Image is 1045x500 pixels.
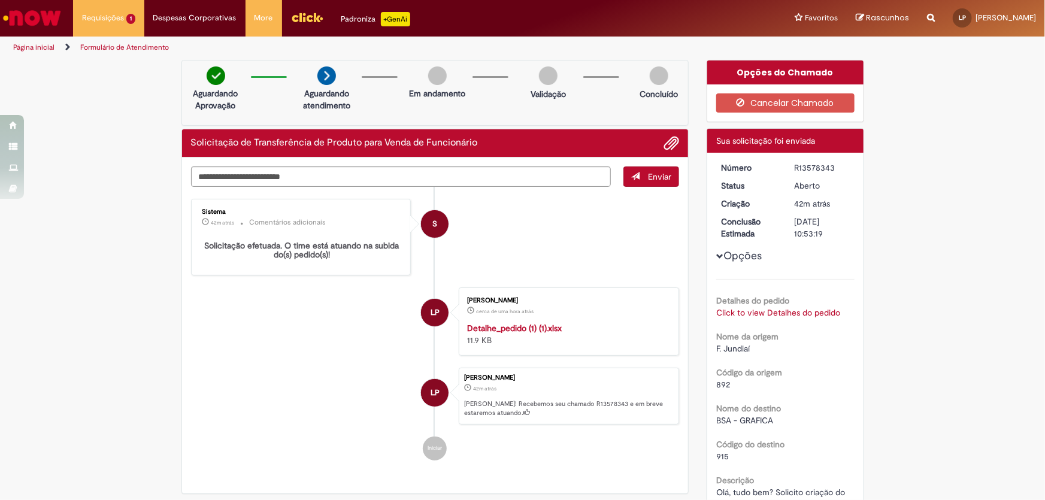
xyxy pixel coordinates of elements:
[191,368,680,425] li: Leonardo Mendes Pimenta
[976,13,1036,23] span: [PERSON_NAME]
[421,379,449,407] div: Leonardo Mendes Pimenta
[959,14,966,22] span: LP
[795,198,831,209] time: 29/09/2025 16:53:15
[476,308,534,315] time: 29/09/2025 16:50:18
[409,87,465,99] p: Em andamento
[716,475,754,486] b: Descrição
[255,12,273,24] span: More
[211,219,235,226] span: 42m atrás
[856,13,909,24] a: Rascunhos
[716,415,773,426] span: BSA - GRAFICA
[467,323,562,334] a: Detalhe_pedido (1) (1).xlsx
[795,216,850,240] div: [DATE] 10:53:19
[712,198,786,210] dt: Criação
[187,87,245,111] p: Aguardando Aprovação
[467,322,667,346] div: 11.9 KB
[421,210,449,238] div: System
[202,208,402,216] div: Sistema
[428,66,447,85] img: img-circle-grey.png
[421,299,449,326] div: Leonardo Mendes Pimenta
[1,6,63,30] img: ServiceNow
[795,180,850,192] div: Aberto
[795,198,831,209] span: 42m atrás
[531,88,566,100] p: Validação
[716,343,750,354] span: F. Jundiaí
[805,12,838,24] span: Favoritos
[712,180,786,192] dt: Status
[623,166,679,187] button: Enviar
[191,166,611,187] textarea: Digite sua mensagem aqui...
[716,379,730,390] span: 892
[207,66,225,85] img: check-circle-green.png
[648,171,671,182] span: Enviar
[250,217,326,228] small: Comentários adicionais
[707,60,864,84] div: Opções do Chamado
[716,439,784,450] b: Código do destino
[211,219,235,226] time: 29/09/2025 16:53:20
[464,374,673,381] div: [PERSON_NAME]
[432,210,437,238] span: S
[204,240,401,260] b: Solicitação efetuada. O time está atuando na subida do(s) pedido(s)!
[82,12,124,24] span: Requisições
[381,12,410,26] p: +GenAi
[716,331,779,342] b: Nome da origem
[716,135,815,146] span: Sua solicitação foi enviada
[716,295,789,306] b: Detalhes do pedido
[191,187,680,472] ul: Histórico de tíquete
[539,66,558,85] img: img-circle-grey.png
[650,66,668,85] img: img-circle-grey.png
[298,87,356,111] p: Aguardando atendimento
[431,378,440,407] span: LP
[716,307,840,318] a: Click to view Detalhes do pedido
[431,298,440,327] span: LP
[716,451,729,462] span: 915
[473,385,496,392] span: 42m atrás
[80,43,169,52] a: Formulário de Atendimento
[291,8,323,26] img: click_logo_yellow_360x200.png
[640,88,678,100] p: Concluído
[716,403,781,414] b: Nome do destino
[795,162,850,174] div: R13578343
[716,93,855,113] button: Cancelar Chamado
[476,308,534,315] span: cerca de uma hora atrás
[712,162,786,174] dt: Número
[467,297,667,304] div: [PERSON_NAME]
[9,37,687,59] ul: Trilhas de página
[13,43,54,52] a: Página inicial
[191,138,478,149] h2: Solicitação de Transferência de Produto para Venda de Funcionário Histórico de tíquete
[664,135,679,151] button: Adicionar anexos
[153,12,237,24] span: Despesas Corporativas
[473,385,496,392] time: 29/09/2025 16:53:15
[126,14,135,24] span: 1
[712,216,786,240] dt: Conclusão Estimada
[795,198,850,210] div: 29/09/2025 16:53:15
[341,12,410,26] div: Padroniza
[464,399,673,418] p: [PERSON_NAME]! Recebemos seu chamado R13578343 e em breve estaremos atuando.
[866,12,909,23] span: Rascunhos
[317,66,336,85] img: arrow-next.png
[716,367,782,378] b: Código da origem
